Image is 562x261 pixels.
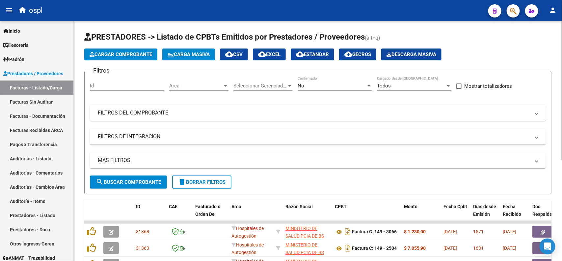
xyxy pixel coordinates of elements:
mat-icon: cloud_download [296,50,304,58]
button: Buscar Comprobante [90,176,167,189]
datatable-header-cell: Monto [401,200,441,229]
datatable-header-cell: CPBT [332,200,401,229]
span: [DATE] [443,245,457,251]
span: Doc Respaldatoria [532,204,562,217]
span: 31368 [136,229,149,234]
span: Seleccionar Gerenciador [233,83,287,89]
span: PRESTADORES -> Listado de CPBTs Emitidos por Prestadores / Proveedores [84,32,365,42]
div: 30626983398 [285,241,330,255]
mat-panel-title: MAS FILTROS [98,157,530,164]
span: Días desde Emisión [473,204,496,217]
span: Fecha Recibido [503,204,521,217]
span: [DATE] [503,245,516,251]
button: Cargar Comprobante [84,49,157,60]
mat-panel-title: FILTROS DE INTEGRACION [98,133,530,140]
strong: Factura C: 149 - 2504 [352,246,397,251]
span: Tesorería [3,42,29,49]
span: CAE [169,204,177,209]
span: Facturado x Orden De [195,204,220,217]
h3: Filtros [90,66,113,75]
app-download-masive: Descarga masiva de comprobantes (adjuntos) [381,49,442,60]
span: Carga Masiva [168,51,210,57]
mat-icon: delete [178,178,186,186]
mat-icon: cloud_download [344,50,352,58]
span: ID [136,204,140,209]
datatable-header-cell: Razón Social [283,200,332,229]
span: Descarga Masiva [387,51,436,57]
span: Estandar [296,51,329,57]
datatable-header-cell: Fecha Cpbt [441,200,470,229]
span: Mostrar totalizadores [464,82,512,90]
strong: $ 7.055,90 [404,245,426,251]
mat-icon: person [549,6,557,14]
span: 31363 [136,245,149,251]
button: Carga Masiva [162,49,215,60]
div: 30626983398 [285,225,330,239]
mat-icon: cloud_download [258,50,266,58]
span: No [298,83,304,89]
datatable-header-cell: Area [229,200,273,229]
span: Fecha Cpbt [443,204,467,209]
span: (alt+q) [365,35,380,41]
datatable-header-cell: Fecha Recibido [500,200,530,229]
span: Area [231,204,241,209]
span: MINISTERIO DE SALUD PCIA DE BS AS O. P. [285,226,324,246]
span: Prestadores / Proveedores [3,70,63,77]
datatable-header-cell: Facturado x Orden De [193,200,229,229]
span: Gecros [344,51,371,57]
button: EXCEL [253,49,286,60]
span: Monto [404,204,417,209]
span: Hospitales de Autogestión [231,242,264,255]
span: Padrón [3,56,24,63]
span: Cargar Comprobante [90,51,152,57]
span: CPBT [335,204,347,209]
mat-icon: cloud_download [225,50,233,58]
datatable-header-cell: ID [133,200,166,229]
span: Todos [377,83,391,89]
span: EXCEL [258,51,281,57]
i: Descargar documento [343,243,352,253]
mat-expansion-panel-header: MAS FILTROS [90,152,546,168]
span: Hospitales de Autogestión [231,226,264,239]
span: 1631 [473,245,484,251]
mat-icon: search [96,178,104,186]
mat-panel-title: FILTROS DEL COMPROBANTE [98,109,530,116]
i: Descargar documento [343,226,352,237]
mat-expansion-panel-header: FILTROS DEL COMPROBANTE [90,105,546,121]
button: Estandar [291,49,334,60]
span: Buscar Comprobante [96,179,161,185]
span: [DATE] [503,229,516,234]
span: ospl [29,3,42,18]
button: Descarga Masiva [381,49,442,60]
span: Borrar Filtros [178,179,226,185]
span: Inicio [3,27,20,35]
datatable-header-cell: Días desde Emisión [470,200,500,229]
button: Gecros [339,49,376,60]
span: 1571 [473,229,484,234]
button: Borrar Filtros [172,176,231,189]
div: Open Intercom Messenger [540,239,555,254]
mat-expansion-panel-header: FILTROS DE INTEGRACION [90,129,546,145]
strong: $ 1.230,00 [404,229,426,234]
span: CSV [225,51,243,57]
mat-icon: menu [5,6,13,14]
span: Razón Social [285,204,313,209]
strong: Factura C: 149 - 3066 [352,229,397,235]
span: [DATE] [443,229,457,234]
span: Area [169,83,223,89]
button: CSV [220,49,248,60]
datatable-header-cell: CAE [166,200,193,229]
